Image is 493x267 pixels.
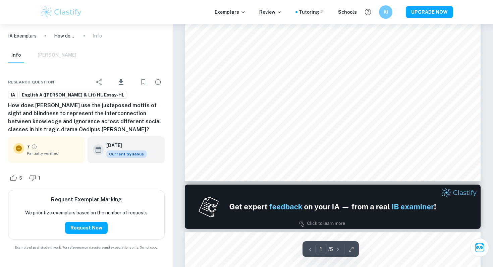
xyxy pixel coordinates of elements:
p: / 5 [328,246,333,253]
span: Current Syllabus [106,150,147,158]
a: IA [8,91,18,99]
p: Info [93,32,102,40]
div: Download [107,73,135,91]
span: 5 [15,175,26,182]
button: Help and Feedback [362,6,374,18]
a: IA Exemplars [8,32,37,40]
span: English A ([PERSON_NAME] & Lit) HL Essay-HL [19,92,127,98]
p: 7 [27,143,30,150]
div: Report issue [151,75,165,89]
div: This exemplar is based on the current syllabus. Feel free to refer to it for inspiration/ideas wh... [106,150,147,158]
p: Exemplars [215,8,246,16]
button: UPGRADE NOW [406,6,453,18]
span: IA [8,92,17,98]
span: 1 [35,175,44,182]
a: Schools [338,8,357,16]
h6: [DATE] [106,142,141,149]
a: Grade partially verified [31,144,37,150]
span: Partially verified [27,150,79,156]
p: We prioritize exemplars based on the number of requests [25,209,148,216]
img: Clastify logo [40,5,83,19]
p: Review [259,8,282,16]
button: KI [379,5,392,19]
h6: How does [PERSON_NAME] use the juxtaposed motifs of sight and blindness to represent the intercon... [8,102,165,134]
span: Research question [8,79,54,85]
p: How does [PERSON_NAME] use the juxtaposed motifs of sight and blindness to represent the intercon... [54,32,75,40]
span: Example of past student work. For reference on structure and expectations only. Do not copy. [8,245,165,250]
button: Ask Clai [470,238,489,257]
h6: Request Exemplar Marking [51,196,122,204]
div: Share [93,75,106,89]
div: Like [8,173,26,183]
button: Request Now [65,222,108,234]
img: Ad [185,185,481,229]
a: Tutoring [299,8,325,16]
h6: KI [382,8,390,16]
div: Bookmark [136,75,150,89]
a: English A ([PERSON_NAME] & Lit) HL Essay-HL [19,91,127,99]
button: Info [8,48,24,63]
div: Dislike [27,173,44,183]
